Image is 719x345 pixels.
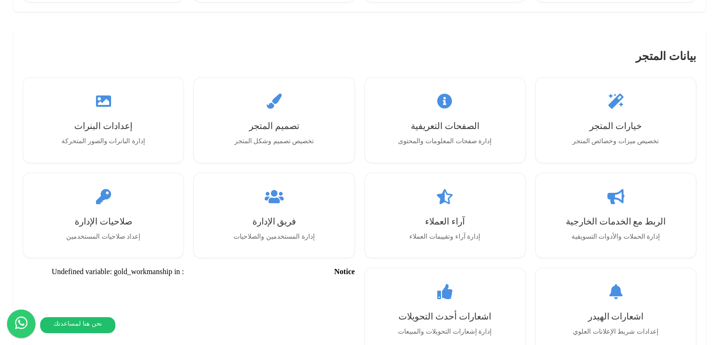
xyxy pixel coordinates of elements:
a: آراء العملاءإدارة آراء وتقييمات العملاء [372,180,519,251]
h3: اشعارات أحدث التحويلات [381,311,509,322]
p: إدارة آراء وتقييمات العملاء [381,232,509,242]
a: الربط مع الخدمات الخارجيةإدارة الحملات والأدوات التسويقية [542,180,689,251]
p: إدارة المستخدمين والصلاحيات [210,232,338,242]
a: إعدادات البنراتإدارة البانرات والصور المتحركة [30,84,177,156]
p: تخصيص تصميم وشكل المتجر [210,136,338,147]
p: إعدادات شريط الإعلانات العلوي [552,327,680,337]
h3: فريق الإدارة [210,216,338,227]
h3: إعدادات البنرات [39,121,167,131]
p: تخصيص ميزات وخصائص المتجر [552,136,680,147]
h2: بيانات المتجر [23,50,696,68]
h3: آراء العملاء [381,216,509,227]
h3: الصفحات التعريفية [381,121,509,131]
h3: تصميم المتجر [210,121,338,131]
a: خيارات المتجرتخصيص ميزات وخصائص المتجر [542,84,689,156]
a: صلاحيات الإدارةإعداد صلاحيات المستخدمين [30,180,177,251]
h3: اشعارات الهيدر [552,311,680,322]
h3: صلاحيات الإدارة [39,216,167,227]
p: إدارة إشعارات التحويلات والمبيعات [381,327,509,337]
h3: الربط مع الخدمات الخارجية [552,216,680,227]
a: الصفحات التعريفيةإدارة صفحات المعلومات والمحتوى [372,84,519,156]
p: إعداد صلاحيات المستخدمين [39,232,167,242]
a: تصميم المتجرتخصيص تصميم وشكل المتجر [200,84,347,156]
a: فريق الإدارةإدارة المستخدمين والصلاحيات [200,180,347,251]
h3: خيارات المتجر [552,121,680,131]
p: إدارة صفحات المعلومات والمحتوى [381,136,509,147]
p: إدارة الحملات والأدوات التسويقية [552,232,680,242]
p: إدارة البانرات والصور المتحركة [39,136,167,147]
